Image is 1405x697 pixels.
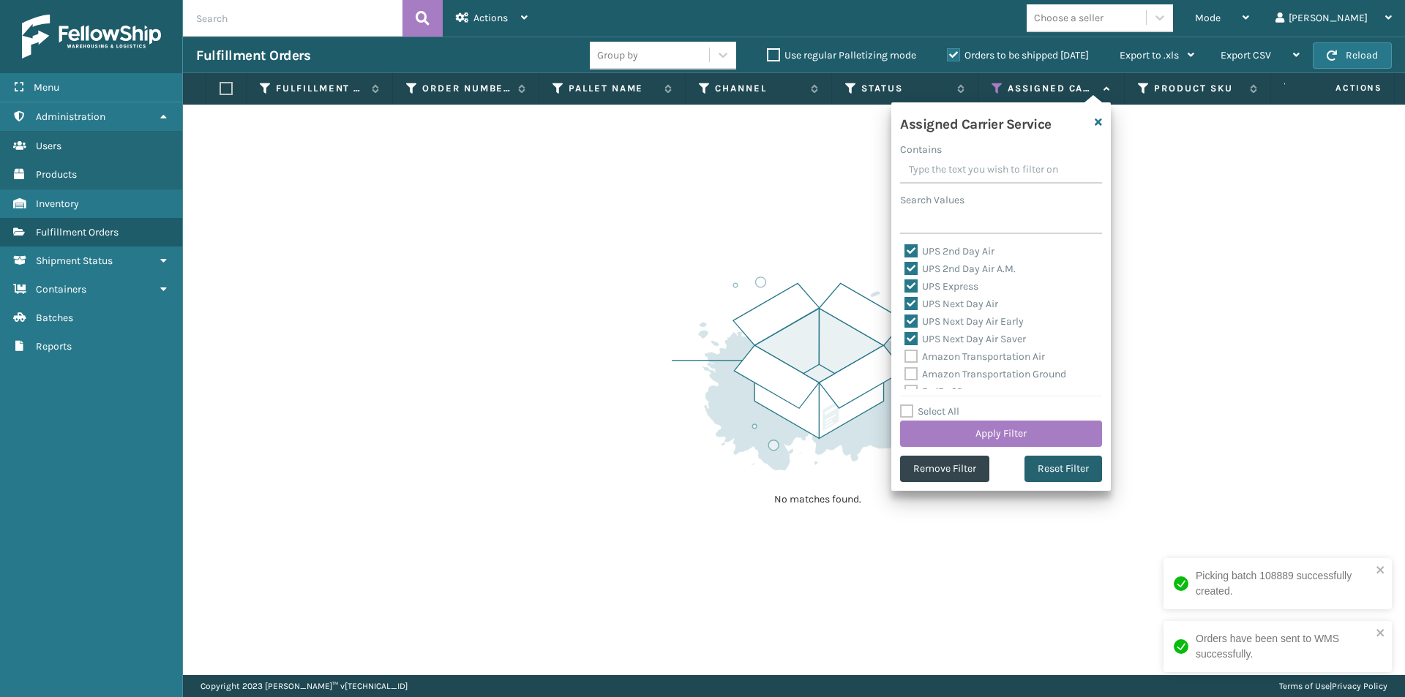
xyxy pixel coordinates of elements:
label: FedEx 2Day [904,385,975,398]
span: Batches [36,312,73,324]
label: Product SKU [1154,82,1243,95]
div: Orders have been sent to WMS successfully. [1196,631,1371,662]
button: Reload [1313,42,1392,69]
span: Containers [36,283,86,295]
label: Assigned Carrier Service [1008,82,1096,95]
span: Products [36,168,77,181]
label: Search Values [900,192,964,208]
button: Remove Filter [900,456,989,482]
button: close [1376,627,1386,641]
span: Administration [36,110,105,123]
label: Contains [900,142,942,157]
span: Inventory [36,197,79,210]
label: Amazon Transportation Ground [904,368,1066,380]
p: Copyright 2023 [PERSON_NAME]™ v [TECHNICAL_ID] [201,675,408,697]
span: Export to .xls [1120,49,1179,61]
span: Actions [473,12,508,24]
label: Use regular Palletizing mode [767,49,916,61]
button: Reset Filter [1024,456,1102,482]
label: UPS Next Day Air [904,298,998,310]
div: Group by [597,48,638,63]
label: Pallet Name [569,82,657,95]
h4: Assigned Carrier Service [900,111,1052,133]
label: Fulfillment Order Id [276,82,364,95]
label: UPS Express [904,280,978,293]
label: Order Number [422,82,511,95]
label: Channel [715,82,803,95]
div: Choose a seller [1034,10,1104,26]
label: UPS 2nd Day Air A.M. [904,263,1016,275]
span: Mode [1195,12,1221,24]
label: UPS Next Day Air Early [904,315,1024,328]
span: Fulfillment Orders [36,226,119,238]
span: Users [36,140,61,152]
span: Actions [1289,76,1391,100]
span: Shipment Status [36,255,113,267]
input: Type the text you wish to filter on [900,157,1102,184]
span: Export CSV [1221,49,1271,61]
label: UPS Next Day Air Saver [904,333,1026,345]
label: Select All [900,405,959,418]
label: UPS 2nd Day Air [904,245,994,257]
img: logo [22,15,161,59]
label: Status [861,82,950,95]
h3: Fulfillment Orders [196,47,310,64]
span: Menu [34,81,59,94]
button: Apply Filter [900,421,1102,447]
span: Reports [36,340,72,353]
label: Orders to be shipped [DATE] [947,49,1089,61]
label: Amazon Transportation Air [904,350,1045,363]
div: Picking batch 108889 successfully created. [1196,568,1371,599]
button: close [1376,564,1386,578]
